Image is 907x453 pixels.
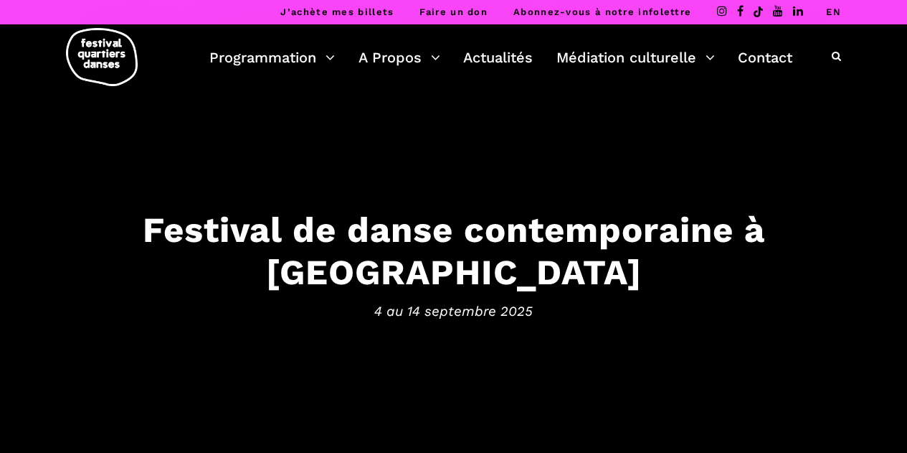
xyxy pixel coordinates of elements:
[419,6,488,17] a: Faire un don
[556,45,715,70] a: Médiation culturelle
[66,28,138,86] img: logo-fqd-med
[358,45,440,70] a: A Propos
[14,300,893,322] span: 4 au 14 septembre 2025
[14,209,893,294] h3: Festival de danse contemporaine à [GEOGRAPHIC_DATA]
[513,6,691,17] a: Abonnez-vous à notre infolettre
[280,6,394,17] a: J’achète mes billets
[826,6,841,17] a: EN
[738,45,792,70] a: Contact
[209,45,335,70] a: Programmation
[463,45,533,70] a: Actualités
